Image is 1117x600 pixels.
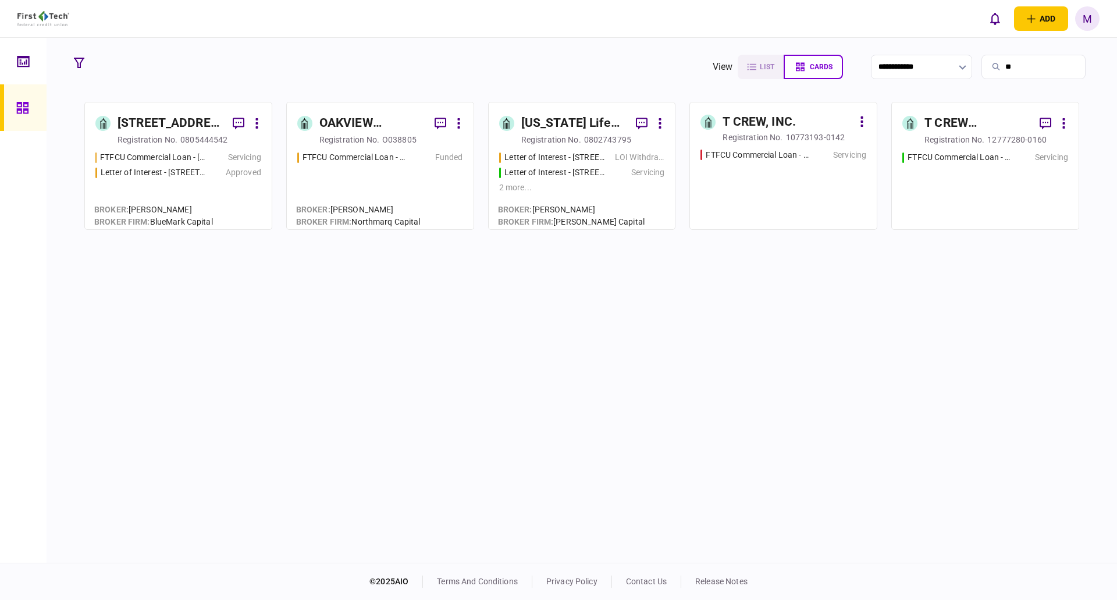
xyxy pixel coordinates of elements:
[94,204,213,216] div: [PERSON_NAME]
[319,114,425,133] div: OAKVIEW FITCHBURG LLC
[228,151,261,164] div: Servicing
[369,576,423,588] div: © 2025 AIO
[94,217,150,226] span: broker firm :
[118,134,177,145] div: registration no.
[723,132,782,143] div: registration no.
[738,55,784,79] button: list
[695,577,748,586] a: release notes
[319,134,379,145] div: registration no.
[488,102,676,230] a: [US_STATE] Life Storage, LLCregistration no.0802743795Letter of Interest - 21871 FM 1488 Rd Magno...
[584,134,631,145] div: 0802743795
[100,151,205,164] div: FTFCU Commercial Loan - 8401 Chagrin Road Bainbridge Townshi
[784,55,843,79] button: cards
[303,151,407,164] div: FTFCU Commercial Loan - 2844 Index Road Fitchburg WI
[626,577,667,586] a: contact us
[1014,6,1068,31] button: open adding identity options
[983,6,1007,31] button: open notifications list
[296,216,421,228] div: Northmarq Capital
[94,216,213,228] div: BlueMark Capital
[499,182,665,194] div: 2 more ...
[437,577,518,586] a: terms and conditions
[296,217,352,226] span: broker firm :
[521,114,627,133] div: [US_STATE] Life Storage, LLC
[723,113,796,132] div: T CREW, INC.
[101,166,206,179] div: Letter of Interest - 3711 Chester Avenue Cleveland
[615,151,664,164] div: LOI Withdrawn/Declined
[924,114,1030,133] div: T CREW PROPERTIES L.L.C.
[498,204,645,216] div: [PERSON_NAME]
[1075,6,1100,31] button: M
[498,217,554,226] span: broker firm :
[706,149,810,161] div: FTFCU Commercial Loan - 1133 S Railroad Ave
[498,205,532,214] span: Broker :
[924,134,984,145] div: registration no.
[435,151,463,164] div: Funded
[546,577,597,586] a: privacy policy
[296,204,421,216] div: [PERSON_NAME]
[786,132,845,143] div: 10773193-0142
[689,102,877,230] a: T CREW, INC.registration no.10773193-0142FTFCU Commercial Loan - 1133 S Railroad AveServicing
[296,205,330,214] span: Broker :
[94,205,129,214] span: Broker :
[180,134,227,145] div: 0805444542
[833,149,866,161] div: Servicing
[84,102,272,230] a: [STREET_ADDRESS], LLCregistration no.0805444542FTFCU Commercial Loan - 8401 Chagrin Road Bainbrid...
[504,151,609,164] div: Letter of Interest - 21871 FM 1488 Rd Magnolia TX 77355
[891,102,1079,230] a: T CREW PROPERTIES L.L.C.registration no.12777280-0160FTFCU Commercial Loan - 1211 Parkway DrServi...
[286,102,474,230] a: OAKVIEW FITCHBURG LLCregistration no.O038805FTFCU Commercial Loan - 2844 Index Road Fitchburg WIF...
[118,114,223,133] div: [STREET_ADDRESS], LLC
[1035,151,1068,164] div: Servicing
[760,63,774,71] span: list
[498,216,645,228] div: [PERSON_NAME] Capital
[382,134,417,145] div: O038805
[987,134,1047,145] div: 12777280-0160
[226,166,261,179] div: Approved
[521,134,581,145] div: registration no.
[908,151,1012,164] div: FTFCU Commercial Loan - 1211 Parkway Dr
[17,11,69,26] img: client company logo
[631,166,664,179] div: Servicing
[810,63,833,71] span: cards
[713,60,733,74] div: view
[504,166,609,179] div: Letter of Interest - 21871 FM 1488 road Magnolia TX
